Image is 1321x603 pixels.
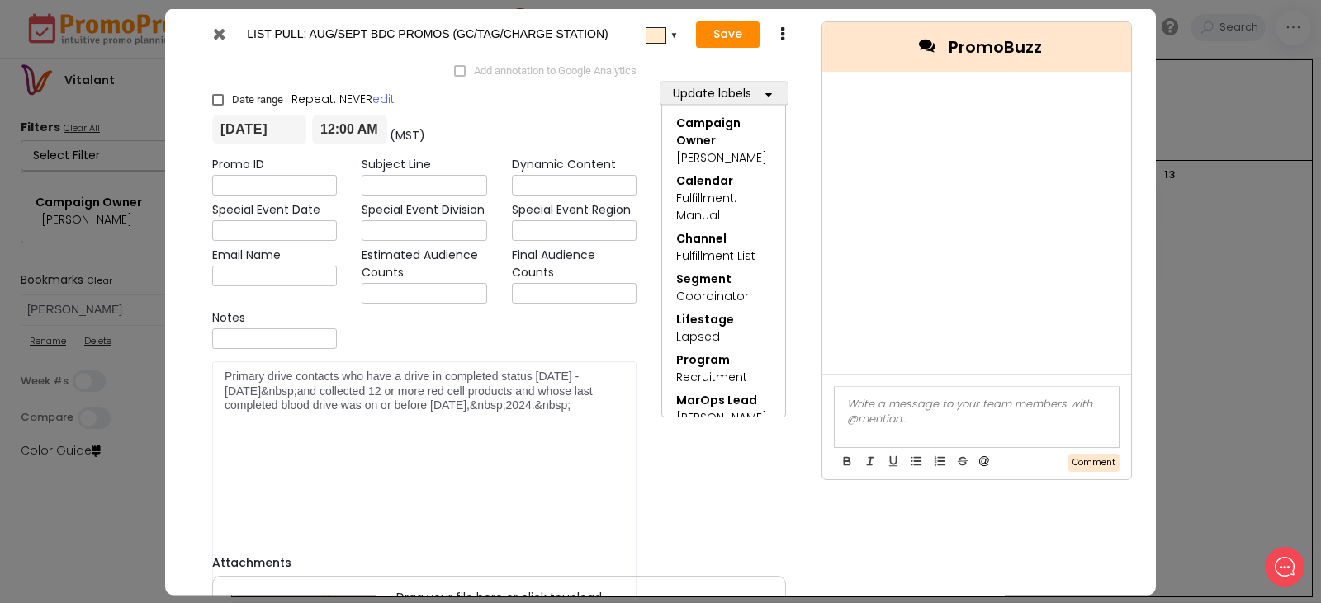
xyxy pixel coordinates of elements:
label: Promo ID [212,156,264,173]
h2: Recent conversations [29,153,266,169]
img: US [26,191,59,224]
div: Program [676,351,771,369]
div: Campaign Owner [676,115,771,149]
h1: Hello [PERSON_NAME]! [25,68,305,94]
label: Email Name [212,247,281,264]
button: Update labels [660,81,788,105]
span: [DATE] [163,210,197,222]
a: edit [372,91,395,107]
div: [PERSON_NAME] • [69,210,160,224]
label: Estimated Audience Counts [362,247,486,281]
span: Repeat: NEVER [291,91,395,107]
input: From date [212,115,306,144]
h6: Attachments [212,556,786,570]
div: Recruitment [676,369,771,386]
label: Special Event Date [212,201,320,219]
label: Subject Line [362,156,431,173]
label: Notes [212,309,245,327]
div: (MST) [387,115,424,144]
span: PromoBuzz [949,34,1042,59]
label: Special Event Region [512,201,631,219]
label: Dynamic Content [512,156,616,173]
input: Start time [312,115,387,144]
div: MarOps Lead [676,392,771,409]
div: Lifestage [676,311,771,328]
div: Lapsed [676,328,771,346]
div: Fulfillment List [676,247,771,265]
div: Fulfillment: Manual [676,190,771,224]
button: New conversation [26,252,305,285]
div: Coordinator [676,288,771,305]
div: Segment [676,271,771,288]
label: Special Event Division [362,201,485,219]
h2: What can we do to help? [25,97,305,124]
div: Channel [676,230,771,247]
label: Final Audience Counts [512,247,637,281]
span: We run on Gist [138,497,209,507]
div: Calendar [676,172,771,190]
div: [PERSON_NAME] [676,149,771,167]
div: [PERSON_NAME] [676,409,771,426]
span: See all [266,155,301,167]
iframe: gist-messenger-bubble-iframe [1265,547,1304,587]
button: Comment [1068,453,1120,472]
div: Hi , You can now add bookmarks to your calendar filters! Try it by selecting filters, then click ... [69,191,288,205]
span: New conversation [107,262,198,276]
div: Promo updated successfully... [51,558,245,576]
div: USHi , You can now add bookmarks to your calendar filters! Try it by selecting filters, then clic... [12,176,318,238]
span: Date range [232,92,283,107]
